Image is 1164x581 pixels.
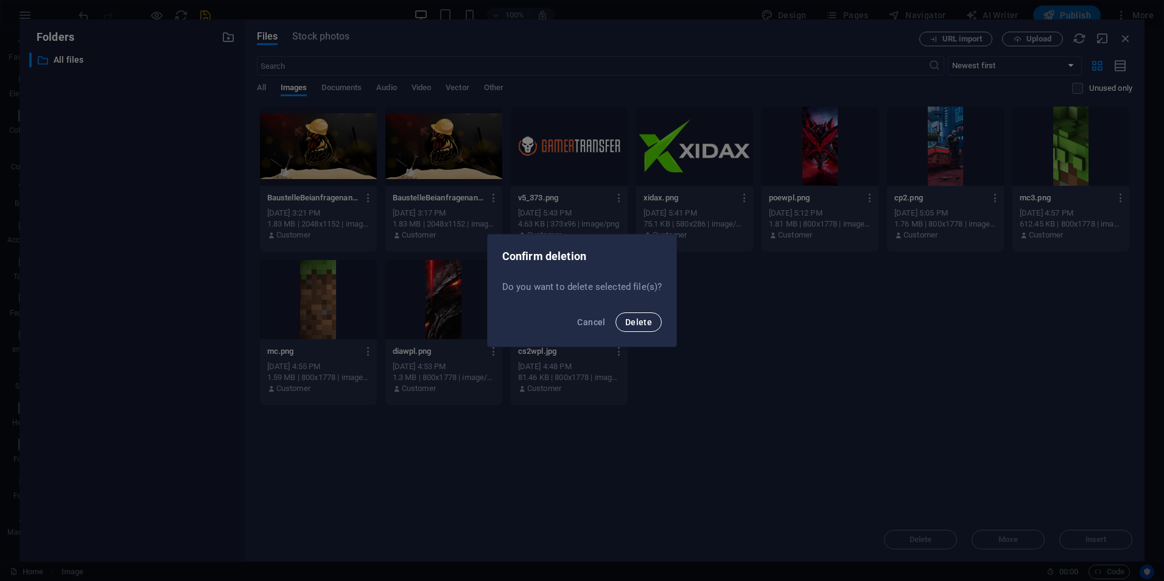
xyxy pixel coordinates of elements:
span: Cancel [577,317,605,327]
span: Delete [625,317,652,327]
button: Delete [615,312,662,332]
button: Cancel [572,312,610,332]
p: Do you want to delete selected file(s)? [502,281,662,293]
a: Skip to main content [5,5,86,15]
h2: Confirm deletion [502,249,662,264]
